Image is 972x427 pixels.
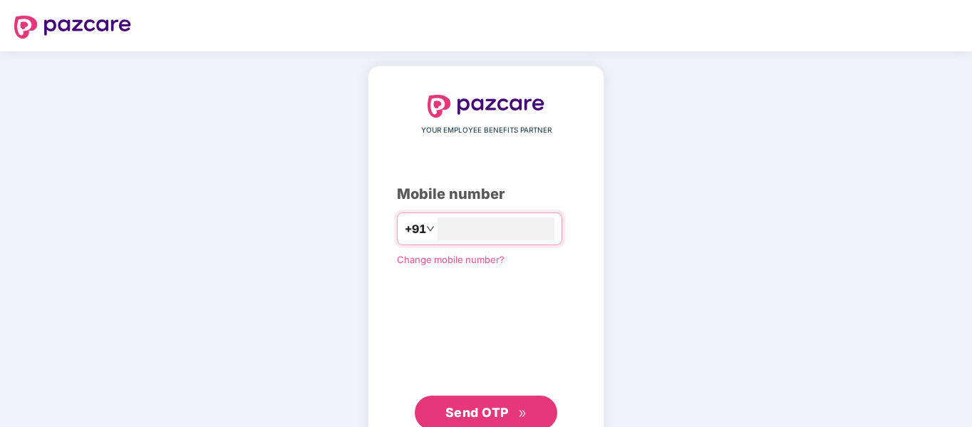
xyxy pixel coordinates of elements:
[445,405,509,420] span: Send OTP
[397,254,505,265] a: Change mobile number?
[518,409,527,418] span: double-right
[397,183,575,205] div: Mobile number
[14,16,131,38] img: logo
[405,220,426,238] span: +91
[428,95,544,118] img: logo
[421,125,552,136] span: YOUR EMPLOYEE BENEFITS PARTNER
[426,225,435,233] span: down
